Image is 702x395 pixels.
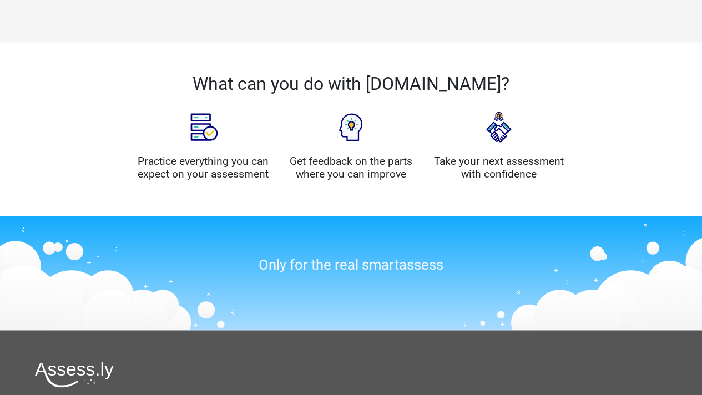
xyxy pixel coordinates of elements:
[175,99,231,155] img: Assessment
[323,99,378,155] img: Feedback
[35,361,114,387] img: Assessly logo
[471,99,527,155] img: Interview
[285,155,417,180] h4: Get feedback on the parts where you can improve
[138,73,565,94] h2: What can you do with [DOMAIN_NAME]?
[433,155,565,180] h4: Take your next assessment with confidence
[138,155,269,180] h4: Practice everything you can expect on your assessment
[138,256,565,273] h3: Only for the real smartassess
